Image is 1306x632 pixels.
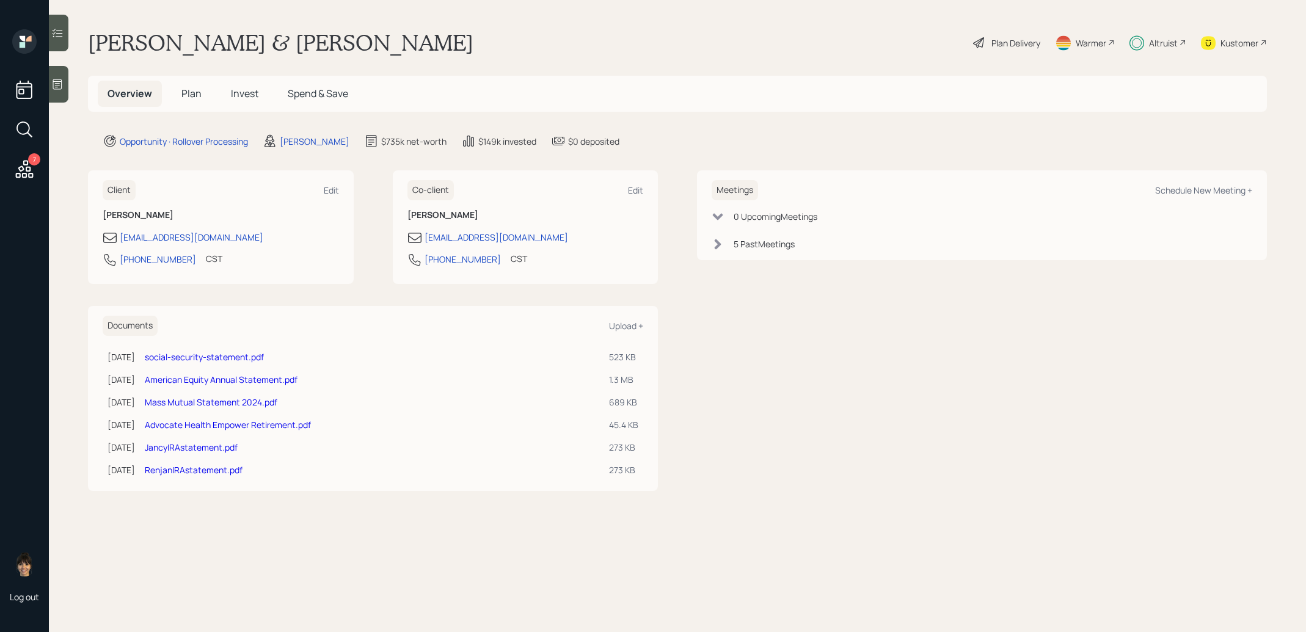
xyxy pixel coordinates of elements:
div: [PHONE_NUMBER] [425,253,501,266]
div: 7 [28,153,40,165]
div: 5 Past Meeting s [734,238,795,250]
div: Schedule New Meeting + [1155,184,1252,196]
div: $735k net-worth [381,135,447,148]
div: 273 KB [609,441,638,454]
span: Invest [231,87,258,100]
a: Advocate Health Empower Retirement.pdf [145,419,311,430]
h6: Co-client [407,180,454,200]
div: [EMAIL_ADDRESS][DOMAIN_NAME] [425,231,568,244]
div: 45.4 KB [609,418,638,431]
div: Plan Delivery [991,37,1040,49]
div: 689 KB [609,396,638,409]
h6: [PERSON_NAME] [407,210,644,220]
h6: Documents [103,316,158,336]
a: Mass Mutual Statement 2024.pdf [145,396,277,408]
div: Edit [324,184,339,196]
div: Log out [10,591,39,603]
span: Overview [108,87,152,100]
div: 273 KB [609,463,638,476]
div: [DATE] [108,396,135,409]
h6: Meetings [712,180,758,200]
div: [DATE] [108,373,135,386]
div: Kustomer [1220,37,1258,49]
div: [EMAIL_ADDRESS][DOMAIN_NAME] [120,231,263,244]
div: [DATE] [108,351,135,363]
div: Upload + [609,320,643,332]
div: [DATE] [108,441,135,454]
div: [DATE] [108,463,135,476]
span: Plan [181,87,202,100]
div: 0 Upcoming Meeting s [734,210,817,223]
span: Spend & Save [288,87,348,100]
div: [PHONE_NUMBER] [120,253,196,266]
h1: [PERSON_NAME] & [PERSON_NAME] [88,29,473,56]
h6: [PERSON_NAME] [103,210,339,220]
div: Warmer [1076,37,1106,49]
div: $149k invested [478,135,536,148]
div: $0 deposited [568,135,619,148]
div: CST [511,252,527,265]
h6: Client [103,180,136,200]
div: 1.3 MB [609,373,638,386]
div: Edit [628,184,643,196]
a: social-security-statement.pdf [145,351,264,363]
div: Altruist [1149,37,1178,49]
div: 523 KB [609,351,638,363]
img: treva-nostdahl-headshot.png [12,552,37,576]
div: Opportunity · Rollover Processing [120,135,248,148]
div: [PERSON_NAME] [280,135,349,148]
div: [DATE] [108,418,135,431]
a: JancyIRAstatement.pdf [145,441,238,453]
div: CST [206,252,222,265]
a: RenjanIRAstatement.pdf [145,464,243,476]
a: American Equity Annual Statement.pdf [145,374,297,385]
